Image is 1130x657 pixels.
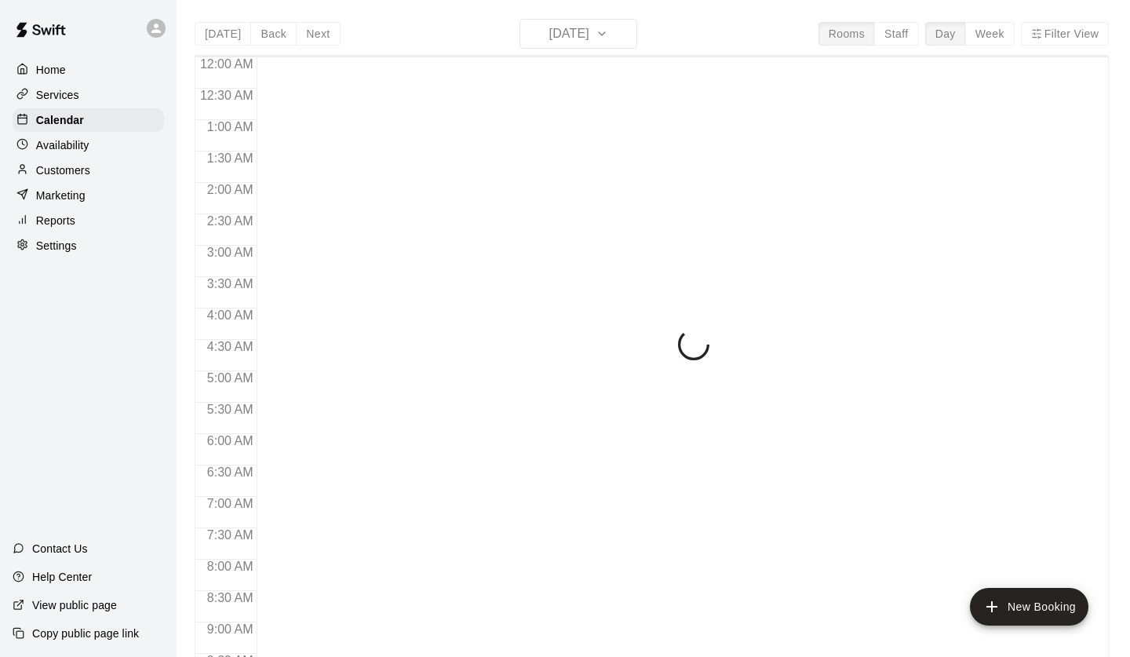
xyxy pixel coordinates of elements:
span: 8:00 AM [203,560,257,573]
p: Calendar [36,112,84,128]
span: 7:30 AM [203,528,257,542]
span: 1:00 AM [203,120,257,133]
p: Customers [36,162,90,178]
span: 5:30 AM [203,403,257,416]
button: add [970,588,1088,626]
p: Services [36,87,79,103]
span: 12:00 AM [196,57,257,71]
span: 4:30 AM [203,340,257,353]
span: 5:00 AM [203,371,257,385]
span: 8:30 AM [203,591,257,604]
p: View public page [32,597,117,613]
span: 3:00 AM [203,246,257,259]
span: 3:30 AM [203,277,257,290]
a: Services [13,83,164,107]
p: Availability [36,137,89,153]
p: Reports [36,213,75,228]
span: 9:00 AM [203,622,257,636]
span: 2:00 AM [203,183,257,196]
p: Marketing [36,188,86,203]
a: Settings [13,234,164,257]
a: Reports [13,209,164,232]
a: Availability [13,133,164,157]
a: Marketing [13,184,164,207]
p: Settings [36,238,77,254]
span: 1:30 AM [203,151,257,165]
p: Contact Us [32,541,88,557]
a: Customers [13,159,164,182]
span: 6:00 AM [203,434,257,447]
a: Calendar [13,108,164,132]
p: Copy public page link [32,626,139,641]
span: 12:30 AM [196,89,257,102]
span: 2:30 AM [203,214,257,228]
a: Home [13,58,164,82]
span: 4:00 AM [203,308,257,322]
p: Home [36,62,66,78]
p: Help Center [32,569,92,585]
span: 6:30 AM [203,465,257,479]
span: 7:00 AM [203,497,257,510]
